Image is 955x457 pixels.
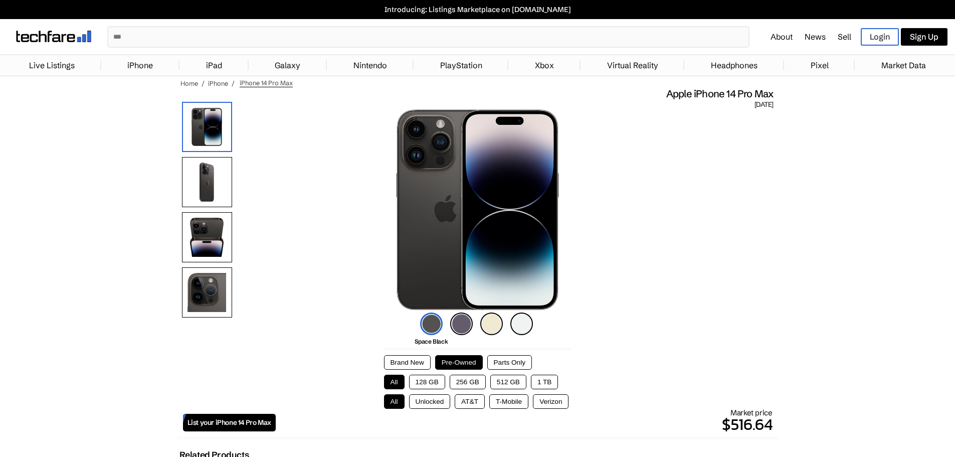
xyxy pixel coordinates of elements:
[420,313,443,335] img: space-black-icon
[348,55,392,75] a: Nintendo
[240,79,293,87] span: iPhone 14 Pro Max
[5,5,950,14] a: Introducing: Listings Marketplace on [DOMAIN_NAME]
[805,32,826,42] a: News
[533,394,568,409] button: Verizon
[455,394,485,409] button: AT&T
[24,55,80,75] a: Live Listings
[602,55,663,75] a: Virtual Reality
[490,375,526,389] button: 512 GB
[232,79,235,87] span: /
[396,109,559,310] img: iPhone 14 Pro Max
[530,55,559,75] a: Xbox
[487,355,532,370] button: Parts Only
[276,412,773,436] p: $516.64
[450,375,486,389] button: 256 GB
[754,100,773,109] span: [DATE]
[16,31,91,42] img: techfare logo
[480,313,503,335] img: gold-icon
[183,414,276,431] a: List your iPhone 14 Pro Max
[201,55,227,75] a: iPad
[531,375,558,389] button: 1 TB
[122,55,158,75] a: iPhone
[180,79,198,87] a: Home
[510,313,533,335] img: silver-icon
[409,375,445,389] button: 128 GB
[187,418,271,427] span: List your iPhone 14 Pro Max
[182,212,232,262] img: Both
[435,55,487,75] a: PlayStation
[182,267,232,318] img: Camera
[838,32,851,42] a: Sell
[435,355,483,370] button: Pre-Owned
[450,313,473,335] img: deep-purple-icon
[182,102,232,152] img: iPhone 14 Pro Max
[384,355,431,370] button: Brand New
[384,375,405,389] button: All
[876,55,931,75] a: Market Data
[208,79,228,87] a: iPhone
[806,55,834,75] a: Pixel
[666,87,774,100] span: Apple iPhone 14 Pro Max
[771,32,793,42] a: About
[182,157,232,207] img: Rear
[270,55,305,75] a: Galaxy
[276,408,773,436] div: Market price
[901,28,947,46] a: Sign Up
[415,338,448,345] span: Space Black
[489,394,528,409] button: T-Mobile
[706,55,762,75] a: Headphones
[409,394,451,409] button: Unlocked
[384,394,405,409] button: All
[861,28,899,46] a: Login
[202,79,205,87] span: /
